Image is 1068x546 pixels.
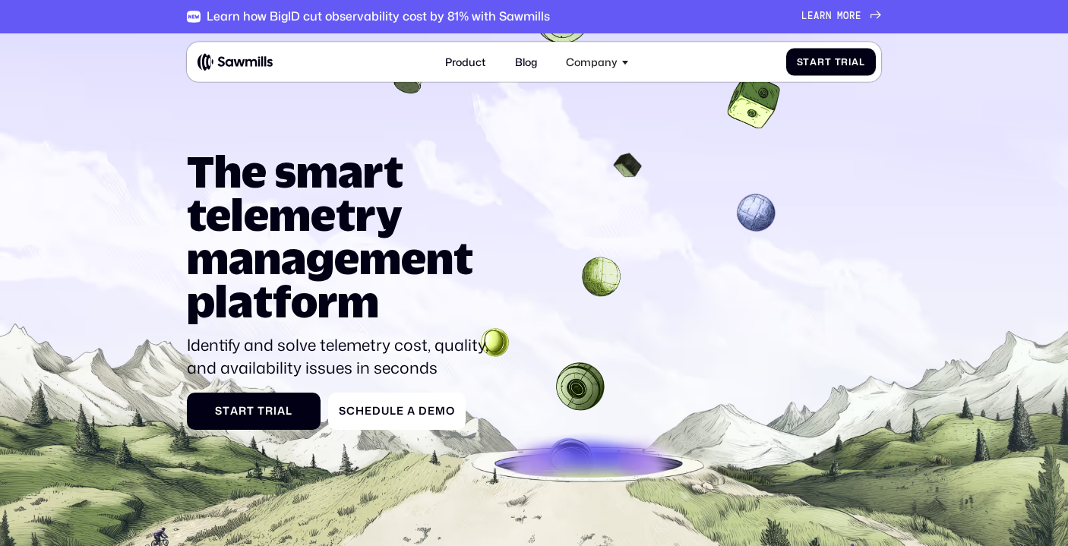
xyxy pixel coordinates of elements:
[328,393,466,430] a: ScheduleaDemo
[786,49,876,76] a: StartTrial
[558,48,637,77] div: Company
[187,393,321,430] a: StartTrial
[277,405,286,418] span: a
[841,56,848,68] span: r
[419,405,428,418] span: D
[446,405,455,418] span: o
[286,405,292,418] span: l
[187,334,497,379] p: Identify and solve telemetry cost, quality, and availability issues in seconds
[843,11,849,22] span: o
[265,405,273,418] span: r
[381,405,390,418] span: u
[859,56,865,68] span: l
[803,56,810,68] span: t
[435,405,446,418] span: m
[230,405,239,418] span: a
[365,405,372,418] span: e
[848,56,852,68] span: i
[339,405,346,418] span: S
[825,56,832,68] span: t
[820,11,826,22] span: r
[223,405,230,418] span: t
[566,55,618,68] div: Company
[801,11,881,22] a: Learnmore
[837,11,843,22] span: m
[428,405,435,418] span: e
[239,405,247,418] span: r
[807,11,814,22] span: e
[372,405,381,418] span: d
[407,405,416,418] span: a
[814,11,820,22] span: a
[390,405,397,418] span: l
[397,405,404,418] span: e
[215,405,223,418] span: S
[273,405,277,418] span: i
[258,405,265,418] span: T
[187,150,497,323] h1: The smart telemetry management platform
[507,48,545,77] a: Blog
[346,405,355,418] span: c
[852,56,859,68] span: a
[826,11,832,22] span: n
[247,405,254,418] span: t
[810,56,817,68] span: a
[355,405,365,418] span: h
[817,56,825,68] span: r
[207,9,550,24] div: Learn how BigID cut observability cost by 81% with Sawmills
[438,48,494,77] a: Product
[849,11,855,22] span: r
[855,11,861,22] span: e
[801,11,807,22] span: L
[797,56,804,68] span: S
[835,56,842,68] span: T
